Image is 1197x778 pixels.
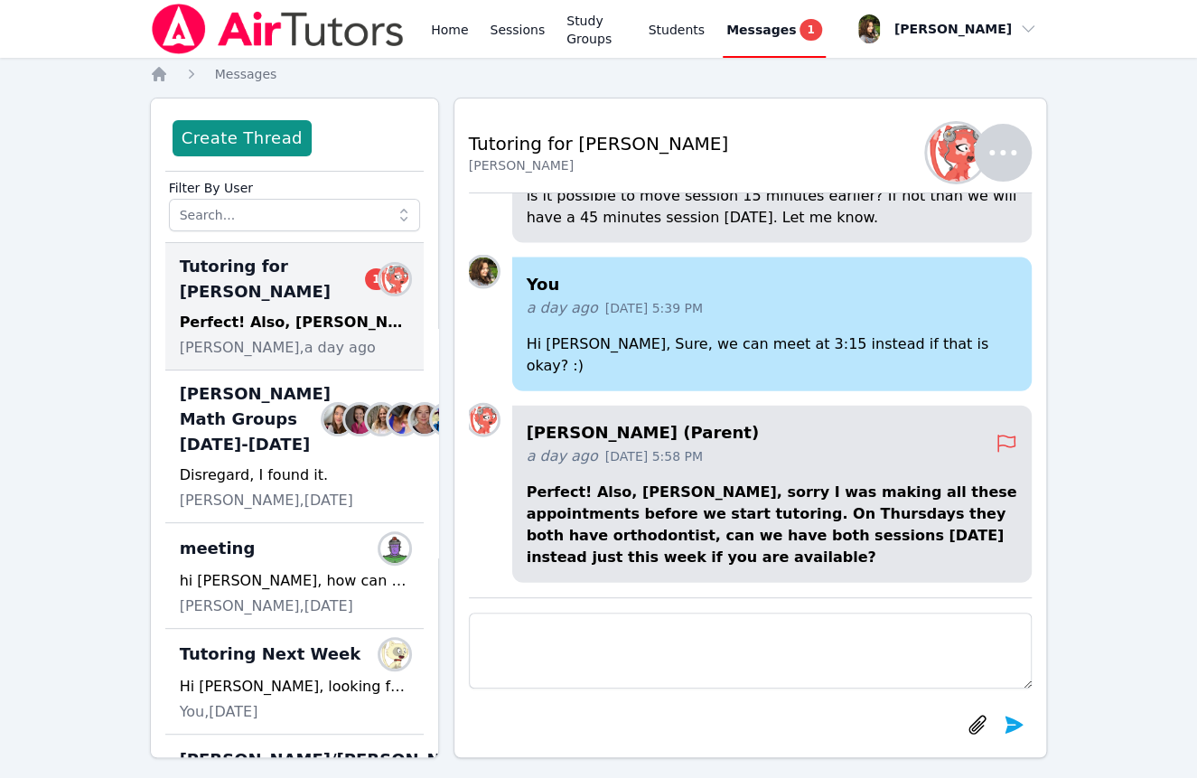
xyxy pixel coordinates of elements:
img: Sarah Benzinger [323,405,352,434]
span: [DATE] 5:58 PM [605,447,703,465]
span: Tutoring for [PERSON_NAME] [180,254,388,305]
div: Perfect! Also, [PERSON_NAME], sorry I was making all these appointments before we start tutoring.... [180,312,409,333]
div: Tutoring for [PERSON_NAME]1Yuliya ShekhtmanPerfect! Also, [PERSON_NAME], sorry I was making all t... [165,243,424,370]
span: meeting [180,536,256,561]
img: Kira Dubovska [380,640,409,669]
h2: Tutoring for [PERSON_NAME] [469,131,728,156]
p: Perfect! Also, [PERSON_NAME], sorry I was making all these appointments before we start tutoring.... [527,482,1018,568]
span: 1 [365,268,387,290]
div: [PERSON_NAME] Math Groups [DATE]-[DATE]Sarah BenzingerRebecca MillerSandra DavisAlexis AsiamaMich... [165,370,424,523]
span: [PERSON_NAME] Math Groups [DATE]-[DATE] [180,381,331,457]
button: Create Thread [173,120,312,156]
button: Yuliya Shekhtman [938,124,1032,182]
h4: You [527,272,1018,297]
span: a day ago [527,445,598,467]
p: Hi [PERSON_NAME], We have dentist appointment at 4:30 [DATE], is it possible to move session 15 m... [527,164,1018,229]
span: You, [DATE] [180,701,258,723]
a: Messages [215,65,277,83]
img: Michelle Shekhtman [380,534,409,563]
label: Filter By User [169,172,420,199]
span: Messages [726,21,796,39]
div: Hi [PERSON_NAME], looking forward to seeing you this afternoon. Hope you are having a great day! :) [180,676,409,698]
img: Michelle Dalton [410,405,439,434]
input: Search... [169,199,420,231]
div: [PERSON_NAME] [469,156,728,174]
span: [DATE] 5:39 PM [605,299,703,317]
span: [PERSON_NAME], [DATE] [180,490,353,511]
img: Sandra Davis [367,405,396,434]
span: Messages [215,67,277,81]
div: Disregard, I found it. [180,464,409,486]
p: Hi [PERSON_NAME], Sure, we can meet at 3:15 instead if that is okay? :) [527,333,1018,377]
div: hi [PERSON_NAME], how can i access the call? [180,570,409,592]
span: 1 [800,19,821,41]
img: Rebecca Miller [345,405,374,434]
div: Tutoring Next WeekKira DubovskaHi [PERSON_NAME], looking forward to seeing you this afternoon. Ho... [165,629,424,735]
span: [PERSON_NAME]/[PERSON_NAME] [180,747,488,773]
img: Diana Carle [469,258,498,286]
img: Alexis Asiama [388,405,417,434]
div: meetingMichelle Shekhtmanhi [PERSON_NAME], how can i access the call?[PERSON_NAME],[DATE] [165,523,424,629]
nav: Breadcrumb [150,65,1048,83]
img: Megan Nepshinsky [432,405,461,434]
span: [PERSON_NAME], a day ago [180,337,376,359]
span: Tutoring Next Week [180,642,360,667]
span: [PERSON_NAME], [DATE] [180,595,353,617]
img: Yuliya Shekhtman [469,406,498,435]
img: Yuliya Shekhtman [380,265,409,294]
span: a day ago [527,297,598,319]
h4: [PERSON_NAME] (Parent) [527,420,996,445]
img: Air Tutors [150,4,406,54]
img: Yuliya Shekhtman [927,124,985,182]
